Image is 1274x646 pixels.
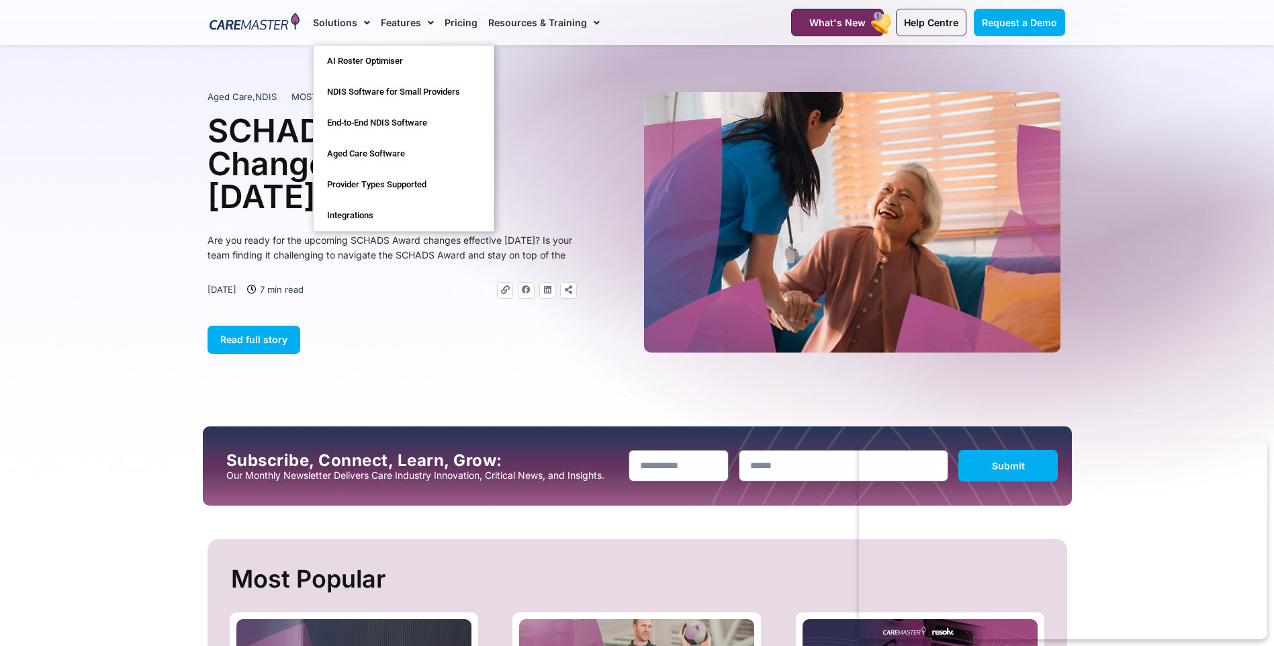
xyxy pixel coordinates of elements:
iframe: Popup CTA [859,441,1267,639]
a: Read full story [208,326,300,354]
time: [DATE] [208,284,236,295]
span: MOST POPULAR [291,91,361,104]
span: , [208,91,277,102]
a: End-to-End NDIS Software [314,107,494,138]
span: 7 min read [257,282,304,297]
a: Request a Demo [974,9,1065,36]
a: What's New [791,9,884,36]
span: NDIS [255,91,277,102]
span: Aged Care [208,91,253,102]
a: Provider Types Supported​ [314,169,494,200]
span: Help Centre [904,17,958,28]
a: Help Centre [896,9,966,36]
a: Integrations [314,200,494,231]
span: Request a Demo [982,17,1057,28]
a: AI Roster Optimiser [314,46,494,77]
p: Are you ready for the upcoming SCHADS Award changes effective [DATE]? Is your team finding it cha... [208,233,577,263]
span: What's New [809,17,866,28]
img: A heartwarming moment where a support worker in a blue uniform, with a stethoscope draped over he... [644,92,1060,353]
h2: Most Popular [231,559,1047,599]
ul: Solutions [313,45,494,232]
h2: Subscribe, Connect, Learn, Grow: [226,451,619,470]
span: Read full story [220,334,287,345]
h1: SCHADS Award Changes Effective [DATE] [208,114,577,213]
form: New Form [629,450,1058,488]
a: Aged Care Software [314,138,494,169]
p: Our Monthly Newsletter Delivers Care Industry Innovation, Critical News, and Insights. [226,470,619,481]
a: NDIS Software for Small Providers [314,77,494,107]
img: CareMaster Logo [210,13,300,33]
